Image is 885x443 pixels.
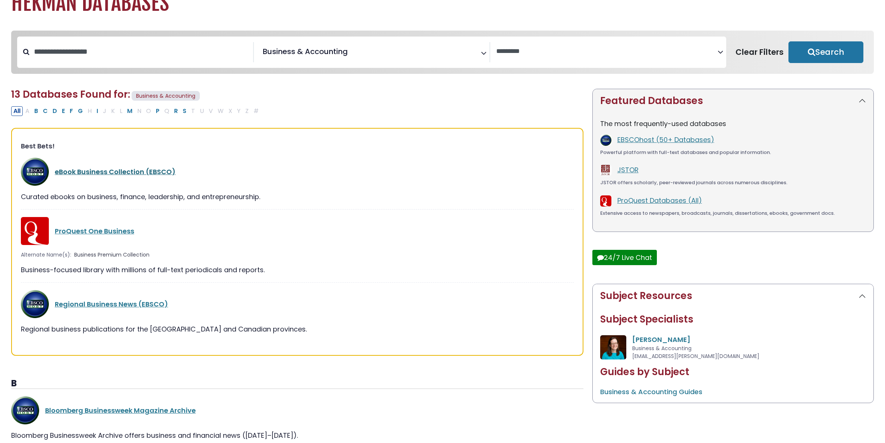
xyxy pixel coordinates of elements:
h3: Best Bets! [21,142,574,150]
p: The most frequently-used databases [600,119,866,129]
input: Search database by title or keyword [29,45,253,58]
div: JSTOR offers scholarly, peer-reviewed journals across numerous disciplines. [600,179,866,186]
span: Business Premium Collection [74,251,149,259]
button: Filter Results D [50,106,59,116]
button: Filter Results P [154,106,162,116]
a: JSTOR [617,165,639,175]
a: Business & Accounting Guides [600,387,702,396]
textarea: Search [349,50,355,58]
button: Filter Results C [41,106,50,116]
li: Business & Accounting [260,46,348,57]
button: Filter Results B [32,106,40,116]
textarea: Search [496,48,718,56]
div: Alpha-list to filter by first letter of database name [11,106,262,115]
a: Regional Business News (EBSCO) [55,299,168,309]
a: ProQuest Databases (All) [617,196,702,205]
h2: Guides by Subject [600,366,866,378]
a: eBook Business Collection (EBSCO) [55,167,176,176]
span: 13 Databases Found for: [11,88,130,101]
div: Extensive access to newspapers, broadcasts, journals, dissertations, ebooks, government docs. [600,210,866,217]
div: Regional business publications for the [GEOGRAPHIC_DATA] and Canadian provinces. [21,324,574,334]
button: Filter Results R [172,106,180,116]
div: Powerful platform with full-text databases and popular information. [600,149,866,156]
a: [PERSON_NAME] [632,335,690,344]
img: Katherine Swart Van Hof [600,335,626,359]
button: Filter Results E [60,106,67,116]
div: Business-focused library with millions of full-text periodicals and reports. [21,265,574,275]
button: Featured Databases [593,89,873,113]
button: All [11,106,23,116]
a: ProQuest One Business [55,226,134,236]
span: Business & Accounting [132,91,200,101]
button: Filter Results I [94,106,100,116]
h2: Subject Specialists [600,314,866,325]
button: Clear Filters [731,41,788,63]
button: Filter Results M [125,106,135,116]
a: Bloomberg Businessweek Magazine Archive [45,406,196,415]
div: Curated ebooks on business, finance, leadership, and entrepreneurship. [21,192,574,202]
div: Bloomberg Businessweek Archive offers business and financial news ([DATE]–[DATE]). [11,430,583,440]
button: Filter Results S [180,106,189,116]
h3: B [11,378,583,389]
span: Business & Accounting [632,345,692,352]
span: [EMAIL_ADDRESS][PERSON_NAME][DOMAIN_NAME] [632,352,759,360]
button: Subject Resources [593,284,873,308]
nav: Search filters [11,31,874,74]
button: Submit for Search Results [788,41,863,63]
span: Business & Accounting [263,46,348,57]
button: Filter Results F [67,106,75,116]
a: EBSCOhost (50+ Databases) [617,135,714,144]
span: Alternate Name(s): [21,251,71,259]
button: Filter Results G [76,106,85,116]
button: 24/7 Live Chat [592,250,657,265]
